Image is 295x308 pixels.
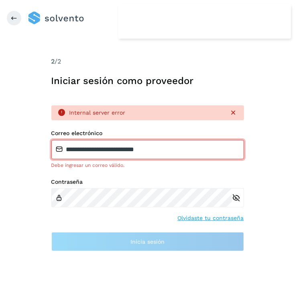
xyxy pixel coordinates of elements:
[130,239,165,244] span: Inicia sesión
[178,214,244,222] a: Olvidaste tu contraseña
[51,57,55,65] span: 2
[51,130,244,137] label: Correo electrónico
[51,232,244,251] button: Inicia sesión
[51,75,244,87] h1: Iniciar sesión como proveedor
[69,109,223,117] div: Internal server error
[51,57,244,66] div: /2
[51,162,244,169] div: Debe ingresar un correo válido.
[51,179,244,185] label: Contraseña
